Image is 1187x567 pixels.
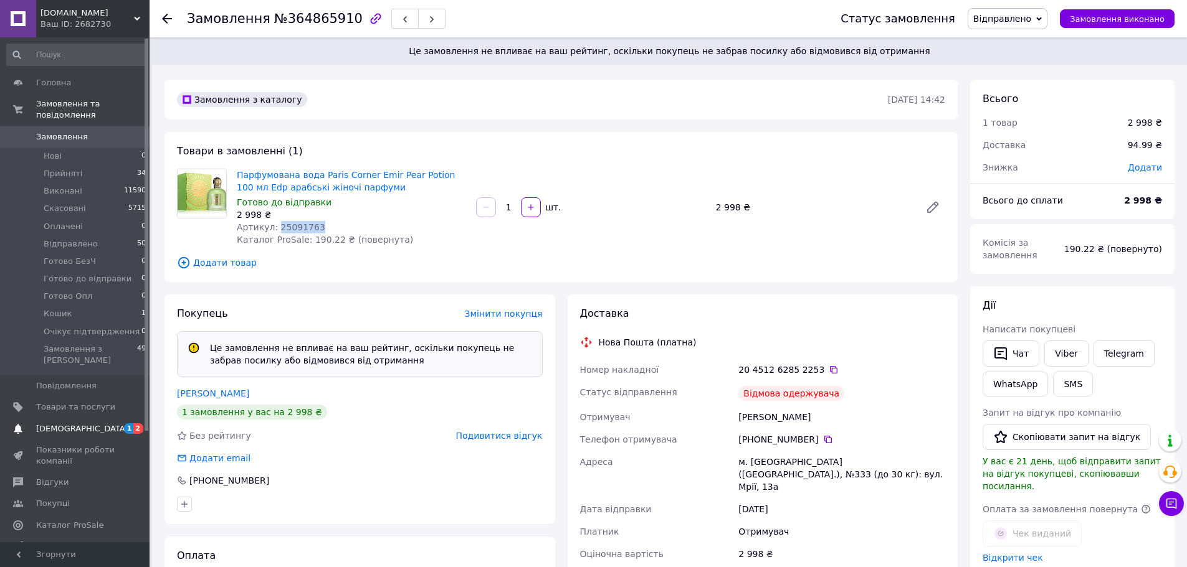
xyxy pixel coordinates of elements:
[596,336,700,349] div: Нова Пошта (платна)
[205,342,537,367] div: Це замовлення не впливає на ваш рейтинг, оскільки покупець не забрав посилку або відмовився від о...
[36,131,88,143] span: Замовлення
[973,14,1031,24] span: Відправлено
[176,452,252,464] div: Додати email
[177,550,216,561] span: Оплата
[983,408,1121,418] span: Запит на відгук про компанію
[983,372,1048,396] a: WhatsApp
[1064,244,1162,254] span: 190.22 ₴ (повернуто)
[188,452,252,464] div: Додати email
[841,12,955,25] div: Статус замовлення
[736,406,948,428] div: [PERSON_NAME]
[36,423,128,434] span: [DEMOGRAPHIC_DATA]
[177,256,945,269] span: Додати товар
[36,401,115,413] span: Товари та послуги
[1053,372,1093,396] button: SMS
[141,291,146,302] span: 0
[983,340,1039,367] button: Чат
[580,307,629,319] span: Доставка
[44,273,131,284] span: Готово до відправки
[738,433,945,446] div: [PHONE_NUMBER]
[128,203,146,214] span: 5715
[983,456,1161,491] span: У вас є 21 день, щоб відправити запит на відгук покупцеві, скопіювавши посилання.
[983,324,1075,334] span: Написати покупцеві
[141,221,146,232] span: 0
[177,92,307,107] div: Замовлення з каталогу
[237,235,413,245] span: Каталог ProSale: 190.22 ₴ (повернута)
[736,451,948,498] div: м. [GEOGRAPHIC_DATA] ([GEOGRAPHIC_DATA].), №333 (до 30 кг): вул. Мрії, 13а
[1094,340,1155,367] a: Telegram
[36,520,103,531] span: Каталог ProSale
[1124,195,1162,205] b: 2 998 ₴
[178,169,226,218] img: Парфумована вода Paris Corner Emir Pear Potion 100 мл Edp арабські жіночі парфуми
[36,77,71,88] span: Головна
[580,457,613,467] span: Адреса
[580,504,652,514] span: Дата відправки
[44,168,82,179] span: Прийняті
[237,197,331,207] span: Готово до відправки
[44,185,82,197] span: Виконані
[177,388,249,398] a: [PERSON_NAME]
[580,365,659,375] span: Номер накладної
[177,145,303,157] span: Товари в замовленні (1)
[237,222,325,232] span: Артикул: 25091763
[124,185,146,197] span: 11590
[983,299,996,311] span: Дії
[44,291,92,302] span: Готово Опл
[133,423,143,434] span: 2
[44,326,140,337] span: Очікує підтвердження
[237,170,455,192] a: Парфумована вода Paris Corner Emir Pear Potion 100 мл Edp арабські жіночі парфуми
[188,474,270,487] div: [PHONE_NUMBER]
[36,498,70,509] span: Покупці
[141,308,146,319] span: 1
[189,431,251,441] span: Без рейтингу
[36,380,97,391] span: Повідомлення
[44,221,83,232] span: Оплачені
[177,307,228,319] span: Покупець
[456,431,543,441] span: Подивитися відгук
[983,162,1018,172] span: Знижка
[580,527,619,537] span: Платник
[580,434,677,444] span: Телефон отримувача
[137,168,146,179] span: 34
[44,151,62,162] span: Нові
[44,344,137,366] span: Замовлення з [PERSON_NAME]
[738,386,844,401] div: Відмова одержувача
[920,195,945,220] a: Редагувати
[237,209,466,221] div: 2 998 ₴
[141,326,146,337] span: 0
[580,387,677,397] span: Статус відправлення
[736,543,948,565] div: 2 998 ₴
[44,238,98,250] span: Відправлено
[1070,14,1165,24] span: Замовлення виконано
[983,504,1138,514] span: Оплата за замовлення повернута
[41,7,134,19] span: Topcenter.in.ua
[580,412,631,422] span: Отримувач
[580,549,664,559] span: Оціночна вартість
[465,309,543,319] span: Змінити покупця
[983,118,1018,128] span: 1 товар
[6,44,147,66] input: Пошук
[124,423,134,434] span: 1
[36,444,115,467] span: Показники роботи компанії
[1044,340,1088,367] a: Viber
[983,553,1043,563] a: Відкрити чек
[1120,131,1170,159] div: 94.99 ₴
[274,11,363,26] span: №364865910
[36,477,69,488] span: Відгуки
[36,541,79,552] span: Аналітика
[736,520,948,543] div: Отримувач
[888,95,945,105] time: [DATE] 14:42
[1128,116,1162,129] div: 2 998 ₴
[141,151,146,162] span: 0
[187,11,270,26] span: Замовлення
[44,308,72,319] span: Кошик
[44,203,86,214] span: Скасовані
[137,344,146,366] span: 49
[738,363,945,376] div: 20 4512 6285 2253
[1060,9,1175,28] button: Замовлення виконано
[167,45,1172,57] span: Це замовлення не впливає на ваш рейтинг, оскільки покупець не забрав посилку або відмовився від о...
[542,201,562,213] div: шт.
[162,12,172,25] div: Повернутися назад
[983,93,1018,105] span: Всього
[983,238,1037,260] span: Комісія за замовлення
